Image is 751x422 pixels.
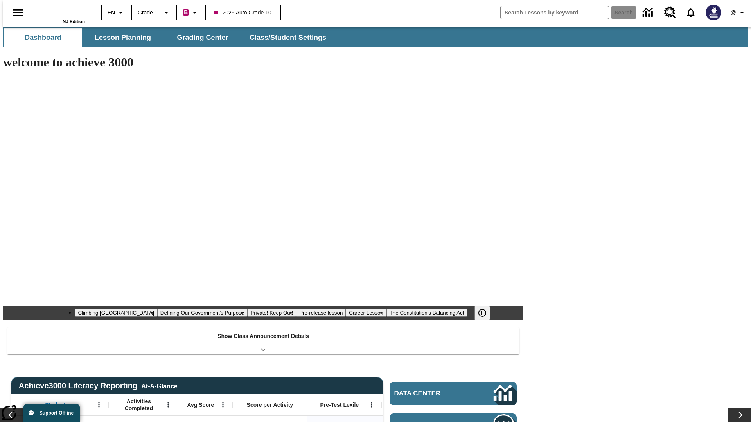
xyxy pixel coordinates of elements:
span: NJ Edition [63,19,85,24]
a: Title for My Lessons [DATE] 13:40:30 [3,6,101,13]
button: Profile/Settings [726,5,751,20]
div: At-A-Glance [141,381,177,390]
button: Open Menu [93,399,105,411]
button: Slide 1 Climbing Mount Tai [75,309,157,317]
button: Open Menu [162,399,174,411]
span: EN [108,9,115,17]
button: Open Menu [366,399,377,411]
button: Lesson Planning [84,28,162,47]
a: Notifications [681,2,701,23]
div: Home [34,3,85,24]
span: Grading Center [177,33,228,42]
div: SubNavbar [3,28,333,47]
button: Open side menu [6,1,29,24]
span: Grade 10 [138,9,160,17]
img: Avatar [706,5,721,20]
button: Open Menu [217,399,229,411]
span: 2025 Auto Grade 10 [214,9,271,17]
span: Class/Student Settings [250,33,326,42]
span: B [184,7,188,17]
span: Data Center [394,390,467,397]
button: Slide 6 The Constitution's Balancing Act [386,309,467,317]
span: Activities Completed [113,398,165,412]
button: Grading Center [163,28,242,47]
button: Support Offline [23,404,80,422]
span: Lesson Planning [95,33,151,42]
a: Home [34,4,85,19]
button: Grade: Grade 10, Select a grade [135,5,174,20]
button: Slide 3 Private! Keep Out! [247,309,296,317]
button: Slide 4 Pre-release lesson [296,309,346,317]
div: Pause [474,306,498,320]
div: Show Class Announcement Details [7,327,519,354]
button: Pause [474,306,490,320]
span: Avg Score [187,401,214,408]
span: Support Offline [40,410,74,416]
button: Lesson carousel, Next [728,408,751,422]
button: Select a new avatar [701,2,726,23]
button: Slide 2 Defining Our Government's Purpose [157,309,247,317]
div: SubNavbar [3,27,748,47]
input: search field [501,6,609,19]
a: Resource Center, Will open in new tab [659,2,681,23]
span: Student [45,401,65,408]
button: Language: EN, Select a language [104,5,129,20]
span: @ [730,9,736,17]
span: Pre-Test Lexile [320,401,359,408]
h1: welcome to achieve 3000 [3,55,523,70]
span: Achieve3000 Literacy Reporting [19,381,178,390]
button: Class/Student Settings [243,28,332,47]
button: Dashboard [4,28,82,47]
button: Boost Class color is violet red. Change class color [180,5,203,20]
body: Maximum 600 characters Press Escape to exit toolbar Press Alt + F10 to reach toolbar [3,6,114,13]
span: Dashboard [25,33,61,42]
p: Show Class Announcement Details [217,332,309,340]
button: Slide 5 Career Lesson [346,309,386,317]
span: Score per Activity [247,401,293,408]
a: Data Center [638,2,659,23]
a: Data Center [390,382,517,405]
